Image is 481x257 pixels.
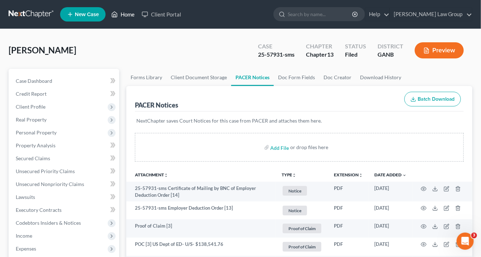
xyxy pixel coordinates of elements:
[369,182,412,201] td: [DATE]
[328,219,369,238] td: PDF
[345,42,366,51] div: Status
[292,173,296,177] i: unfold_more
[16,207,62,213] span: Executory Contracts
[166,69,231,86] a: Client Document Storage
[16,78,52,84] span: Case Dashboard
[126,219,276,238] td: Proof of Claim [3]
[16,155,50,161] span: Secured Claims
[306,51,334,59] div: Chapter
[404,92,461,107] button: Batch Download
[16,220,81,226] span: Codebtors Insiders & Notices
[356,69,405,86] a: Download History
[10,87,119,100] a: Credit Report
[328,182,369,201] td: PDF
[16,104,45,110] span: Client Profile
[282,173,296,177] button: TYPEunfold_more
[10,165,119,178] a: Unsecured Priority Claims
[369,201,412,220] td: [DATE]
[283,242,321,252] span: Proof of Claim
[402,173,407,177] i: expand_more
[282,223,322,234] a: Proof of Claim
[164,173,168,177] i: unfold_more
[16,116,47,123] span: Real Property
[282,205,322,216] a: Notice
[10,178,119,191] a: Unsecured Nonpriority Claims
[319,69,356,86] a: Doc Creator
[282,241,322,253] a: Proof of Claim
[135,101,178,109] div: PACER Notices
[359,173,363,177] i: unfold_more
[471,233,477,238] span: 3
[135,172,168,177] a: Attachmentunfold_more
[378,51,403,59] div: GANB
[126,69,166,86] a: Forms Library
[10,139,119,152] a: Property Analysis
[126,182,276,201] td: 25-57931-sms Certificate of Mailing by BNC of Employer Deduction Order [14]
[390,8,472,21] a: [PERSON_NAME] Law Group
[16,194,35,200] span: Lawsuits
[374,172,407,177] a: Date Added expand_more
[283,224,321,233] span: Proof of Claim
[16,91,47,97] span: Credit Report
[291,144,329,151] div: or drop files here
[288,8,353,21] input: Search by name...
[10,152,119,165] a: Secured Claims
[16,142,55,148] span: Property Analysis
[258,51,295,59] div: 25-57931-sms
[415,42,464,58] button: Preview
[9,45,76,55] span: [PERSON_NAME]
[126,238,276,256] td: POC [3] US Dept of ED- U/S- $138,541.76
[258,42,295,51] div: Case
[136,117,462,124] p: NextChapter saves Court Notices for this case from PACER and attaches them here.
[457,233,474,250] iframe: Intercom live chat
[283,186,307,196] span: Notice
[283,206,307,215] span: Notice
[108,8,138,21] a: Home
[138,8,185,21] a: Client Portal
[345,51,366,59] div: Filed
[334,172,363,177] a: Extensionunfold_more
[274,69,319,86] a: Doc Form Fields
[282,185,322,197] a: Notice
[231,69,274,86] a: PACER Notices
[327,51,334,58] span: 13
[369,219,412,238] td: [DATE]
[10,75,119,87] a: Case Dashboard
[126,201,276,220] td: 25-57931-sms Employer Deduction Order [13]
[365,8,389,21] a: Help
[418,96,455,102] span: Batch Download
[306,42,334,51] div: Chapter
[75,12,99,17] span: New Case
[378,42,403,51] div: District
[328,238,369,256] td: PDF
[16,168,75,174] span: Unsecured Priority Claims
[10,204,119,216] a: Executory Contracts
[16,246,36,252] span: Expenses
[16,181,84,187] span: Unsecured Nonpriority Claims
[369,238,412,256] td: [DATE]
[16,233,32,239] span: Income
[16,129,57,135] span: Personal Property
[10,191,119,204] a: Lawsuits
[328,201,369,220] td: PDF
